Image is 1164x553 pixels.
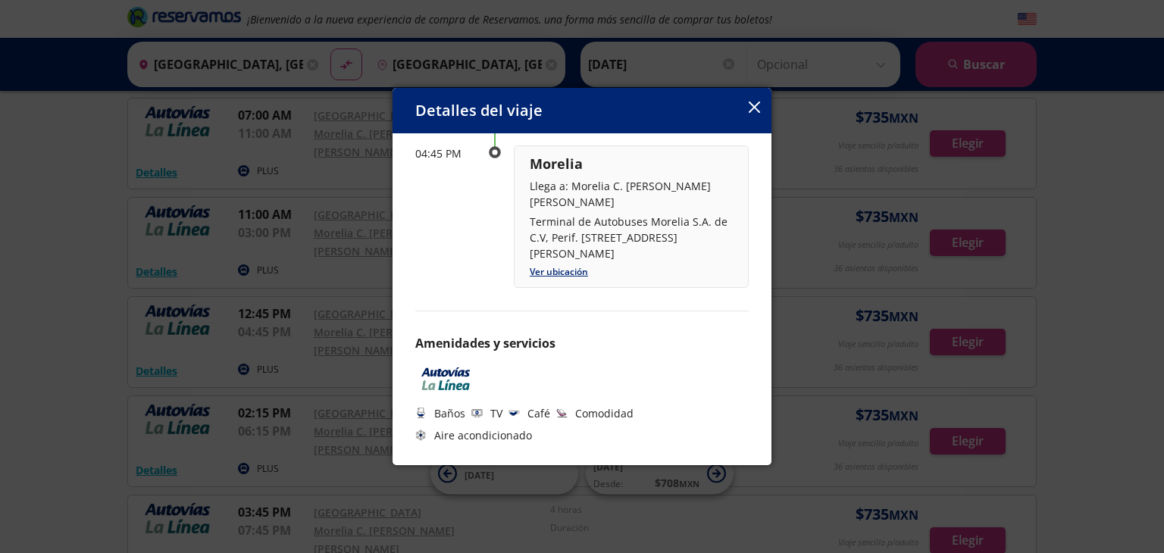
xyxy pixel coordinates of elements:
[415,99,543,122] p: Detalles del viaje
[415,145,476,161] p: 04:45 PM
[575,405,634,421] p: Comodidad
[530,178,733,210] p: Llega a: Morelia C. [PERSON_NAME] [PERSON_NAME]
[490,405,502,421] p: TV
[434,427,532,443] p: Aire acondicionado
[530,214,733,261] p: Terminal de Autobuses Morelia S.A. de C.V, Perif. [STREET_ADDRESS][PERSON_NAME]
[415,334,749,352] p: Amenidades y servicios
[530,154,733,174] p: Morelia
[530,265,588,278] a: Ver ubicación
[415,367,476,390] img: AUTOVÍAS Y LA LÍNEA
[527,405,550,421] p: Café
[434,405,465,421] p: Baños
